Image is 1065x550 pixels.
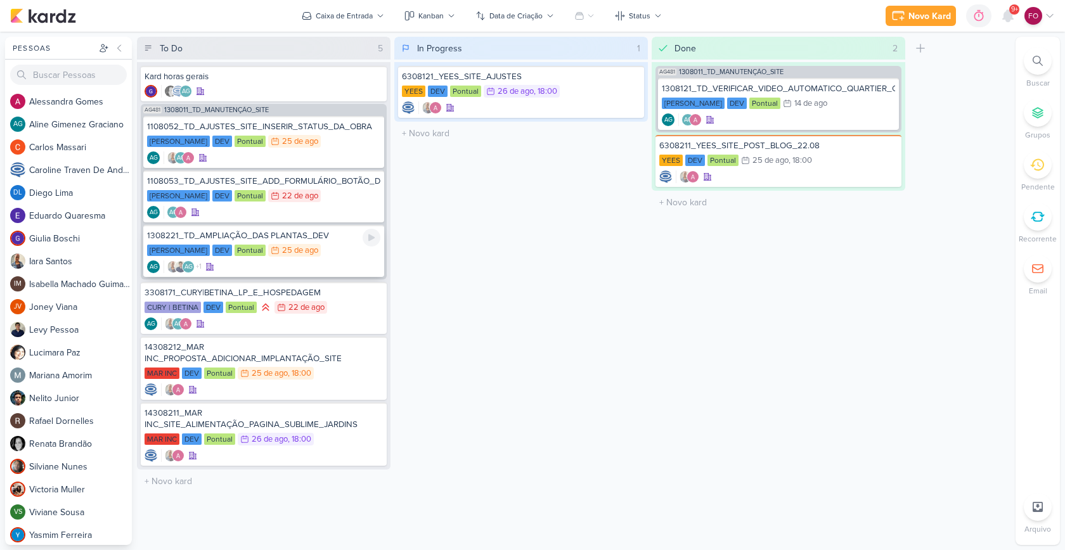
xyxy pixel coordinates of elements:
div: [PERSON_NAME] [147,190,210,201]
img: Alessandra Gomes [174,206,187,219]
img: Nelito Junior [10,390,25,406]
div: 14 de ago [794,99,827,108]
p: Recorrente [1019,233,1057,245]
div: S i l v i a n e N u n e s [29,460,132,473]
img: Alessandra Gomes [179,317,192,330]
div: , 18:00 [288,369,311,378]
span: 9+ [1011,4,1018,15]
img: Silviane Nunes [10,459,25,474]
img: Mariana Amorim [10,368,25,383]
div: Pontual [204,368,235,379]
div: 6308121_YEES_SITE_AJUSTES [402,71,640,82]
div: Aline Gimenez Graciano [182,260,195,273]
div: Pontual [707,155,739,166]
div: 1308221_TD_AMPLIAÇÃO_DAS PLANTAS_DEV [147,230,380,241]
img: Alessandra Gomes [689,113,702,126]
div: Pontual [204,433,235,445]
div: Pontual [226,302,257,313]
div: Colaboradores: Iara Santos, Aline Gimenez Graciano, Alessandra Gomes [164,151,195,164]
div: 6308211_YEES_SITE_POST_BLOG_22.08 [659,140,898,151]
img: Alessandra Gomes [182,151,195,164]
div: Aline Gimenez Graciano [147,206,160,219]
p: AG [184,264,193,271]
div: 1108052_TD_AJUSTES_SITE_INSERIR_STATUS_DA_OBRA [147,121,380,132]
p: DL [13,189,22,196]
p: VS [14,509,22,516]
div: 22 de ago [288,304,325,312]
div: Criador(a): Caroline Traven De Andrade [402,101,415,114]
p: Email [1029,285,1047,297]
input: + Novo kard [654,193,903,212]
div: Colaboradores: Iara Santos, Levy Pessoa, Aline Gimenez Graciano, Alessandra Gomes [164,260,202,273]
p: AG [664,117,673,124]
div: L u c i m a r a P a z [29,346,132,359]
div: CURY | BETINA [145,302,201,313]
p: AG [150,210,158,216]
div: I s a b e l l a M a c h a d o G u i m a r ã e s [29,278,132,291]
div: C a r o l i n e T r a v e n D e A n d r a d e [29,163,132,177]
div: I a r a S a n t o s [29,255,132,268]
div: [PERSON_NAME] [147,136,210,147]
img: Caroline Traven De Andrade [172,85,184,98]
div: Aline Gimenez Graciano [145,317,157,330]
div: Criador(a): Caroline Traven De Andrade [145,383,157,396]
div: Aline Gimenez Graciano [10,117,25,132]
div: DEV [428,86,448,97]
div: 25 de ago [282,246,318,255]
div: Criador(a): Aline Gimenez Graciano [145,317,157,330]
img: Caroline Traven De Andrade [145,449,157,462]
img: Giulia Boschi [145,85,157,98]
span: 1308011_TD_MANUTENÇÃO_SITE [679,68,784,75]
div: R a f a e l D o r n e l l e s [29,414,132,428]
div: DEV [203,302,223,313]
div: DEV [685,155,705,166]
img: Alessandra Gomes [429,101,442,114]
img: Iara Santos [167,260,179,273]
div: Colaboradores: Iara Santos, Aline Gimenez Graciano, Alessandra Gomes [161,317,192,330]
button: Novo Kard [886,6,956,26]
p: AG [13,121,23,128]
img: Iara Santos [679,170,692,183]
div: Criador(a): Giulia Boschi [145,85,157,98]
div: MAR INC [145,368,179,379]
div: Pontual [235,190,266,201]
p: FO [1028,10,1038,22]
div: V i v i a n e S o u s a [29,506,132,519]
div: DEV [212,190,232,201]
div: N e l i t o J u n i o r [29,392,132,405]
div: [PERSON_NAME] [662,98,725,109]
div: Aline Gimenez Graciano [147,260,160,273]
div: C a r l o s M a s s a r i [29,141,132,154]
img: Rafael Dornelles [10,413,25,428]
div: YEES [659,155,683,166]
div: 5 [373,42,388,55]
p: AG [169,210,177,216]
div: M a r i a n a A m o r i m [29,369,132,382]
div: 25 de ago [252,369,288,378]
p: Arquivo [1024,523,1051,535]
div: V i c t o r i a M u l l e r [29,483,132,496]
p: AG [684,117,692,124]
div: Fabio Oliveira [1024,7,1042,25]
img: Iara Santos [164,317,177,330]
div: , 18:00 [288,435,311,444]
img: Alessandra Gomes [10,94,25,109]
div: Pontual [235,245,266,256]
div: MAR INC [145,433,179,445]
div: 25 de ago [282,137,318,146]
img: Iara Santos [164,449,177,462]
div: 1 [632,42,645,55]
div: DEV [212,245,232,256]
div: Pontual [749,98,780,109]
div: Pessoas [10,42,96,54]
div: Kard horas gerais [145,71,383,82]
div: Criador(a): Aline Gimenez Graciano [147,260,160,273]
div: YEES [402,86,425,97]
div: Y a s m i m F e r r e i r a [29,528,132,542]
div: DEV [182,433,202,445]
p: AG [177,155,185,162]
span: AG481 [658,68,676,75]
div: Colaboradores: Renata Brandão, Caroline Traven De Andrade, Aline Gimenez Graciano [161,85,192,98]
div: Novo Kard [908,10,951,23]
img: kardz.app [10,8,76,23]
